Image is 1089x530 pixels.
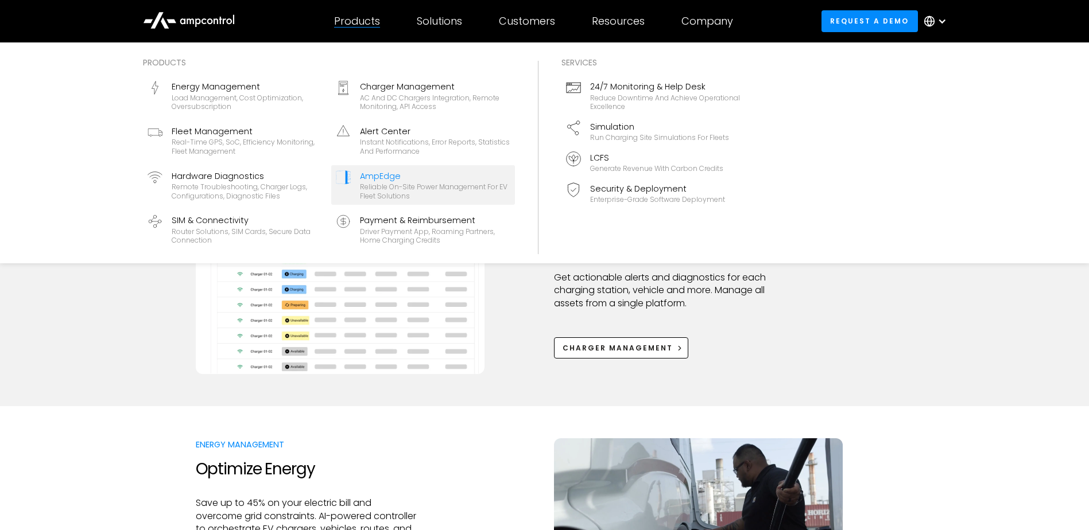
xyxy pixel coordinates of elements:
div: Resources [592,15,645,28]
a: Energy ManagementLoad management, cost optimization, oversubscription [143,76,327,116]
div: Company [681,15,733,28]
div: Products [143,56,515,69]
p: Get actionable alerts and diagnostics for each charging station, vehicle and more. Manage all ass... [554,271,775,310]
div: Remote troubleshooting, charger logs, configurations, diagnostic files [172,182,322,200]
div: Fleet Management [172,125,322,138]
div: Customers [499,15,555,28]
div: Charger Management [563,343,673,353]
div: Generate revenue with carbon credits [590,164,723,173]
div: Energy Management [172,80,322,93]
a: SIM & ConnectivityRouter Solutions, SIM Cards, Secure Data Connection [143,209,327,250]
div: Charger Management [360,80,510,93]
a: Alert CenterInstant notifications, error reports, statistics and performance [331,120,515,161]
div: Payment & Reimbursement [360,214,510,227]
a: Fleet ManagementReal-time GPS, SoC, efficiency monitoring, fleet management [143,120,327,161]
img: Ampcontrol EV charging management system for on time departure [196,197,485,374]
div: Hardware Diagnostics [172,170,322,182]
div: AC and DC chargers integration, remote monitoring, API access [360,93,510,111]
div: AmpEdge [360,170,510,182]
a: LCFSGenerate revenue with carbon credits [561,147,745,178]
div: Enterprise-grade software deployment [590,195,725,204]
div: Real-time GPS, SoC, efficiency monitoring, fleet management [172,138,322,155]
div: Products [334,15,380,28]
a: Payment & ReimbursementDriver Payment App, Roaming Partners, Home Charging Credits [331,209,515,250]
div: Alert Center [360,125,510,138]
div: Solutions [417,15,462,28]
h2: Optimize Energy [196,459,417,479]
div: Instant notifications, error reports, statistics and performance [360,138,510,155]
div: Load management, cost optimization, oversubscription [172,93,322,111]
div: Services [561,56,745,69]
a: Request a demo [821,10,918,32]
p: Energy Management [196,439,417,450]
div: LCFS [590,151,723,164]
a: Security & DeploymentEnterprise-grade software deployment [561,178,745,209]
a: SimulationRun charging site simulations for fleets [561,116,745,147]
a: AmpEdgeReliable On-site Power Management for EV Fleet Solutions [331,165,515,205]
a: Hardware DiagnosticsRemote troubleshooting, charger logs, configurations, diagnostic files [143,165,327,205]
div: Security & Deployment [590,182,725,195]
div: SIM & Connectivity [172,214,322,227]
div: 24/7 Monitoring & Help Desk [590,80,741,93]
a: Charger ManagementAC and DC chargers integration, remote monitoring, API access [331,76,515,116]
div: Simulation [590,120,729,133]
a: 24/7 Monitoring & Help DeskReduce downtime and achieve operational excellence [561,76,745,116]
a: Charger Management [554,337,689,358]
div: Router Solutions, SIM Cards, Secure Data Connection [172,227,322,245]
div: Reliable On-site Power Management for EV Fleet Solutions [360,182,510,200]
div: Run charging site simulations for fleets [590,133,729,142]
div: Reduce downtime and achieve operational excellence [590,93,741,111]
div: Driver Payment App, Roaming Partners, Home Charging Credits [360,227,510,245]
